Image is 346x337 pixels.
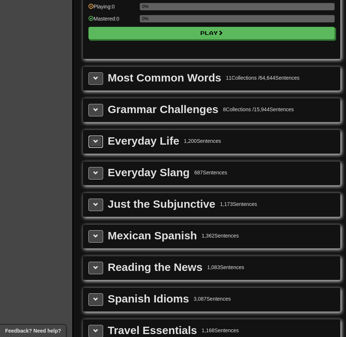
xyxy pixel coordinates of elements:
div: Travel Essentials [108,325,197,336]
div: Most Common Words [108,72,221,83]
span: Open feedback widget [5,327,61,334]
div: Just the Subjunctive [108,199,215,210]
div: 687 Sentences [194,169,227,176]
div: Everyday Slang [108,167,190,178]
div: 1,200 Sentences [184,137,221,145]
div: 3,087 Sentences [194,295,231,302]
button: Play [88,27,335,39]
div: Everyday Life [108,135,179,146]
div: Grammar Challenges [108,104,219,115]
div: Playing: 0 [88,3,136,15]
div: 8 Collections / 15,944 Sentences [223,106,294,113]
div: 1,173 Sentences [220,200,257,208]
div: 1,083 Sentences [207,264,244,271]
div: 11 Collections / 64,644 Sentences [226,74,299,81]
div: Mexican Spanish [108,230,197,241]
div: 1,362 Sentences [201,232,238,239]
div: Reading the News [108,262,203,273]
div: 1,168 Sentences [202,327,239,334]
div: Mastered: 0 [88,15,136,27]
div: Spanish Idioms [108,293,189,304]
